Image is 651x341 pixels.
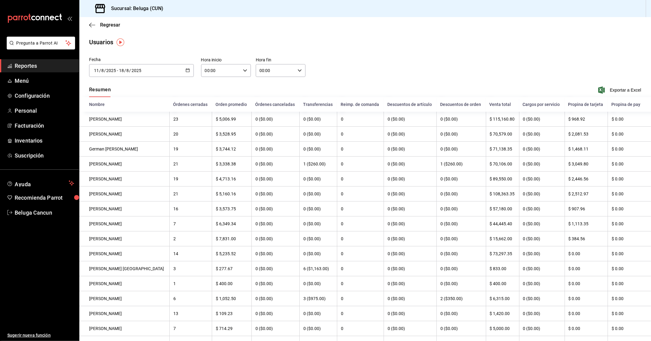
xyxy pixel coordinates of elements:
th: [PERSON_NAME] [79,216,169,231]
th: $ 4,713.16 [212,172,251,187]
th: $ 109.23 [212,306,251,321]
span: / [99,68,101,73]
th: 0 ($0.00) [251,157,299,172]
th: $ 0.00 [608,216,651,231]
input: Year [131,68,142,73]
th: 7 [169,216,212,231]
th: 0 ($0.00) [251,187,299,201]
th: 0 ($0.00) [299,172,337,187]
th: [PERSON_NAME] [79,291,169,306]
th: 0 ($0.00) [384,157,436,172]
th: 0 ($0.00) [251,261,299,276]
th: 0 ($0.00) [251,306,299,321]
th: 0 ($0.00) [251,291,299,306]
th: $ 73,297.35 [486,246,519,261]
th: 23 [169,112,212,127]
th: $ 0.00 [608,157,651,172]
label: Hora inicio [201,58,251,62]
th: $ 0.00 [608,172,651,187]
th: $ 2,081.53 [565,127,608,142]
th: $ 89,550.00 [486,172,519,187]
th: $ 277.67 [212,261,251,276]
th: 0 ($0.00) [299,127,337,142]
span: Suscripción [15,151,74,160]
th: 0 ($0.00) [251,276,299,291]
th: [PERSON_NAME] [79,187,169,201]
input: Day [119,68,124,73]
th: $ 0.00 [608,127,651,142]
th: 0 [337,231,384,246]
th: $ 1,113.35 [565,216,608,231]
th: Cargos por servicio [519,97,565,112]
th: 7 [169,321,212,336]
th: 13 [169,306,212,321]
th: $ 3,338.38 [212,157,251,172]
span: / [129,68,131,73]
th: $ 6,315.00 [486,291,519,306]
th: 3 [169,261,212,276]
th: $ 0.00 [565,276,608,291]
span: - [117,68,118,73]
th: 0 ($0.00) [384,112,436,127]
span: Facturación [15,122,74,130]
th: 1 ($260.00) [299,157,337,172]
th: 0 ($0.00) [519,112,565,127]
th: Nombre [79,97,169,112]
span: / [124,68,126,73]
th: 0 ($0.00) [384,216,436,231]
th: 0 ($0.00) [251,127,299,142]
th: [PERSON_NAME] [79,231,169,246]
th: $ 0.00 [565,306,608,321]
span: Beluga Cancun [15,209,74,217]
th: 6 ($1,163.00) [299,261,337,276]
div: Fecha [89,56,194,63]
th: 0 ($0.00) [436,187,486,201]
th: 0 ($0.00) [436,261,486,276]
label: Hora fin [256,58,306,62]
th: Propina de tarjeta [565,97,608,112]
span: Sugerir nueva función [7,332,74,339]
th: $ 0.00 [608,187,651,201]
th: $ 71,138.35 [486,142,519,157]
th: $ 968.92 [565,112,608,127]
th: [PERSON_NAME] [79,157,169,172]
th: $ 6,349.34 [212,216,251,231]
th: $ 1,420.00 [486,306,519,321]
span: Regresar [100,22,120,28]
th: $ 7,831.00 [212,231,251,246]
th: 0 ($0.00) [299,231,337,246]
th: 0 ($0.00) [251,201,299,216]
th: $ 0.00 [608,201,651,216]
th: $ 384.56 [565,231,608,246]
th: 0 ($0.00) [384,127,436,142]
th: 0 ($0.00) [384,246,436,261]
th: 0 [337,142,384,157]
th: 0 ($0.00) [299,246,337,261]
th: $ 0.00 [608,291,651,306]
th: $ 0.00 [608,306,651,321]
img: Tooltip marker [117,38,124,46]
th: $ 2,512.97 [565,187,608,201]
th: 0 [337,127,384,142]
th: 0 ($0.00) [519,291,565,306]
th: 0 ($0.00) [384,291,436,306]
th: 0 [337,216,384,231]
th: $ 44,445.40 [486,216,519,231]
th: 0 ($0.00) [436,306,486,321]
th: [PERSON_NAME] [79,172,169,187]
th: 0 ($0.00) [436,216,486,231]
th: $ 5,006.99 [212,112,251,127]
th: $ 2,446.56 [565,172,608,187]
th: 0 ($0.00) [251,142,299,157]
div: navigation tabs [89,87,111,97]
th: 0 ($0.00) [384,172,436,187]
th: 0 ($0.00) [299,216,337,231]
th: $ 3,049.80 [565,157,608,172]
th: $ 714.29 [212,321,251,336]
th: 0 ($0.00) [436,112,486,127]
th: $ 0.00 [565,291,608,306]
a: Pregunta a Parrot AI [4,44,75,51]
th: 0 ($0.00) [384,321,436,336]
th: 0 [337,276,384,291]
